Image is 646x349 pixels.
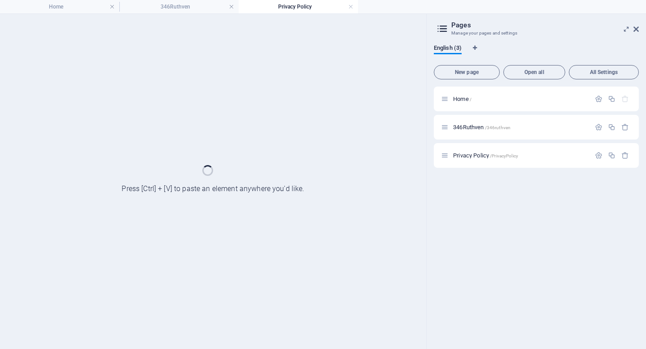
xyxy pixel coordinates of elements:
[450,124,590,130] div: 346Ruthven/346ruthven
[453,152,518,159] span: Click to open page
[608,152,615,159] div: Duplicate
[595,95,602,103] div: Settings
[239,2,358,12] h4: Privacy Policy
[490,153,518,158] span: /PrivacyPolicy
[119,2,239,12] h4: 346Ruthven
[608,123,615,131] div: Duplicate
[507,70,561,75] span: Open all
[453,96,471,102] span: Click to open page
[434,43,462,55] span: English (3)
[453,124,511,131] span: Click to open page
[621,95,629,103] div: The startpage cannot be deleted
[451,21,639,29] h2: Pages
[573,70,635,75] span: All Settings
[485,125,511,130] span: /346ruthven
[503,65,565,79] button: Open all
[470,97,471,102] span: /
[595,123,602,131] div: Settings
[450,96,590,102] div: Home/
[569,65,639,79] button: All Settings
[621,123,629,131] div: Remove
[451,29,621,37] h3: Manage your pages and settings
[608,95,615,103] div: Duplicate
[434,44,639,61] div: Language Tabs
[434,65,500,79] button: New page
[621,152,629,159] div: Remove
[595,152,602,159] div: Settings
[450,153,590,158] div: Privacy Policy/PrivacyPolicy
[438,70,496,75] span: New page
